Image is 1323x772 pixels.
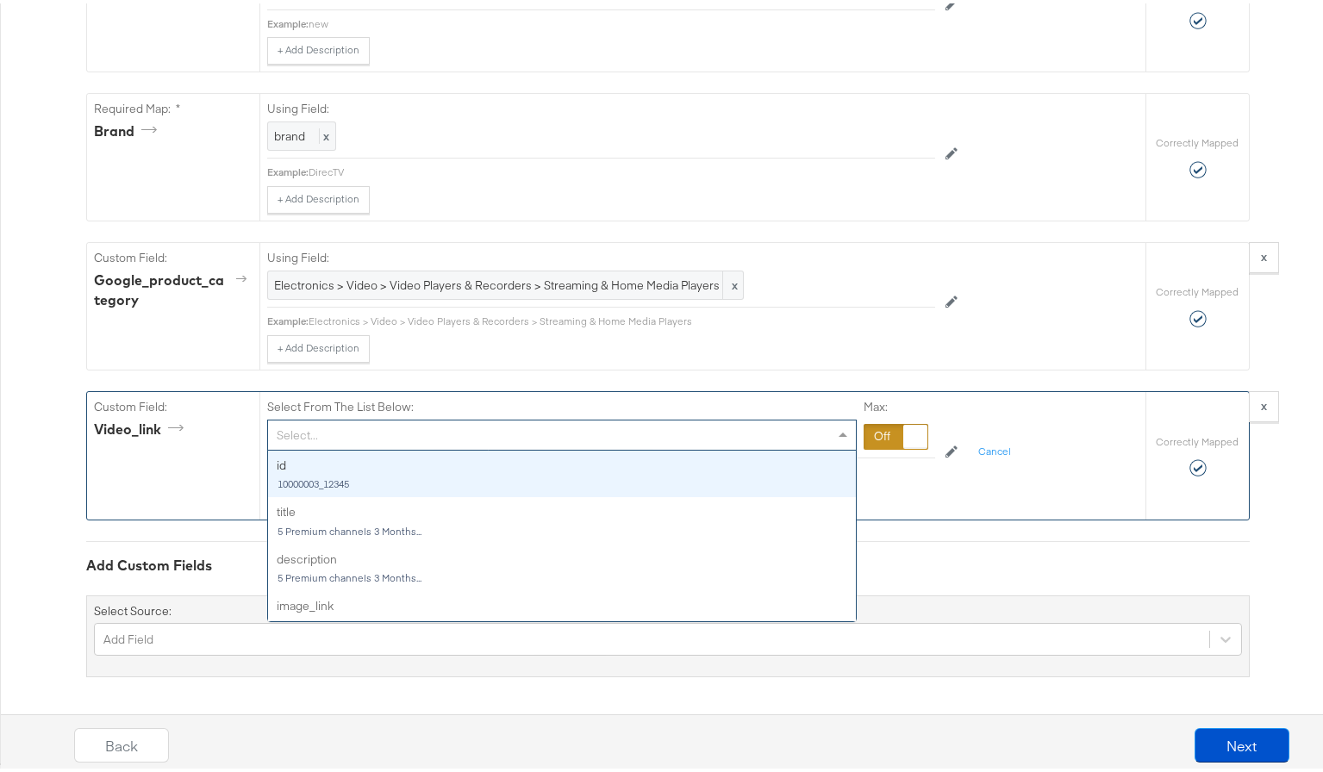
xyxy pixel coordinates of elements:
div: title [277,501,847,517]
label: Correctly Mapped [1157,432,1239,445]
div: Select... [268,417,856,446]
strong: x [1261,246,1267,261]
button: x [1249,388,1279,419]
div: Example: [267,162,309,176]
div: Example: [267,14,309,28]
div: Electronics > Video > Video Players & Recorders > Streaming & Home Media Players [309,311,935,325]
div: Add Custom Fields [86,552,1250,572]
label: Required Map: * [94,97,253,114]
div: 5 Premium channels 3 Months... [277,569,847,581]
div: id [277,454,847,470]
strong: x [1261,395,1267,410]
label: Select From The List Below: [267,395,414,412]
button: Back [74,725,169,759]
label: Custom Field: [94,395,253,412]
span: brand [274,125,305,140]
div: Example: [267,311,309,325]
button: + Add Description [267,332,370,359]
span: x [319,125,329,140]
label: Correctly Mapped [1157,282,1239,296]
label: Correctly Mapped [1157,133,1239,146]
div: video_link [94,416,190,436]
button: Next [1195,725,1289,759]
label: Select Source: [94,600,172,616]
label: Max: [864,395,928,412]
label: Using Field: [267,97,935,114]
div: title [268,494,856,541]
div: description [268,541,856,588]
div: Add Field [103,628,153,644]
span: Electronics > Video > Video Players & Recorders > Streaming & Home Media Players [274,274,737,290]
label: Custom Field: [94,246,253,263]
div: 5 Premium channels 3 Months... [277,522,847,534]
div: google_product_category [94,267,253,307]
div: DirecTV [309,162,935,176]
button: + Add Description [267,183,370,210]
div: id [268,447,856,495]
button: Cancel [968,435,1021,463]
span: x [722,268,743,296]
button: + Add Description [267,34,370,61]
button: x [1249,239,1279,270]
div: description [277,548,847,564]
div: [URL]... [277,616,847,628]
div: image_link [268,588,856,635]
div: new [309,14,935,28]
label: Using Field: [267,246,935,263]
div: brand [94,118,163,138]
div: 10000003_12345 [277,475,847,487]
div: image_link [277,595,847,611]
